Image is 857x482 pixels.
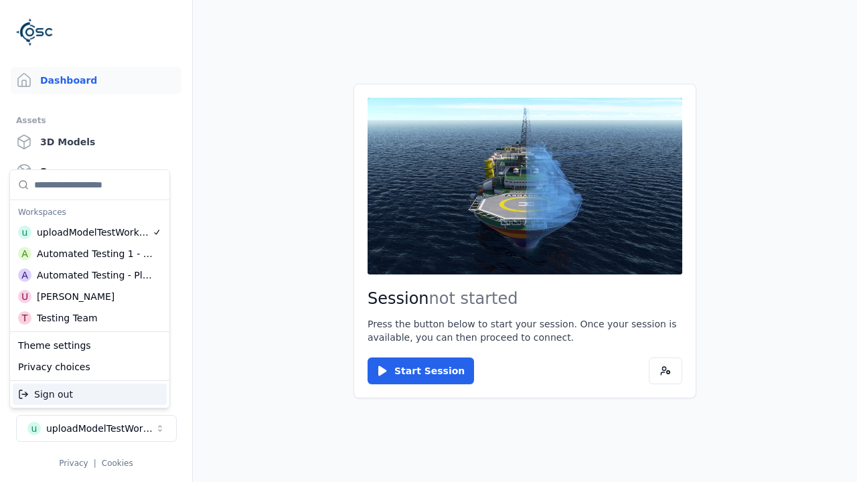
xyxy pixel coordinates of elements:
div: [PERSON_NAME] [37,290,114,303]
div: Suggestions [10,170,169,331]
div: A [18,247,31,260]
div: T [18,311,31,325]
div: Automated Testing 1 - Playwright [37,247,153,260]
div: Workspaces [13,203,167,222]
div: Suggestions [10,381,169,408]
div: Suggestions [10,332,169,380]
div: U [18,290,31,303]
div: A [18,268,31,282]
div: Testing Team [37,311,98,325]
div: Theme settings [13,335,167,356]
div: uploadModelTestWorkspace [37,226,152,239]
div: u [18,226,31,239]
div: Sign out [13,384,167,405]
div: Privacy choices [13,356,167,378]
div: Automated Testing - Playwright [37,268,153,282]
